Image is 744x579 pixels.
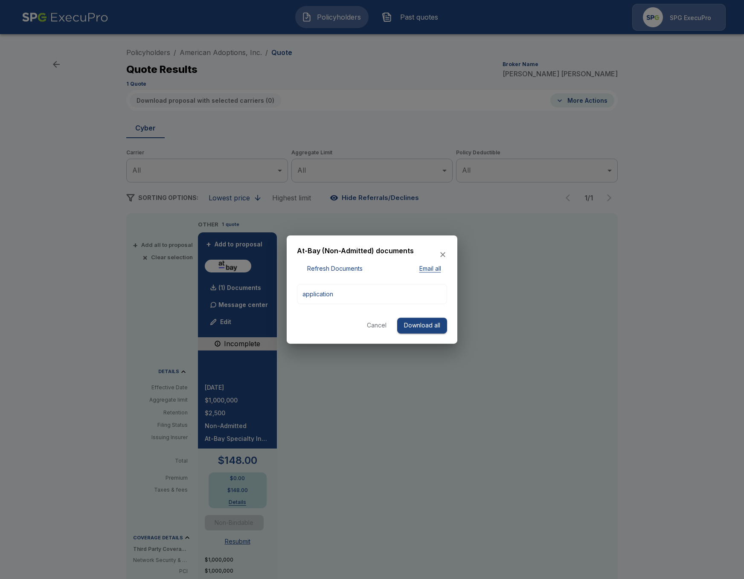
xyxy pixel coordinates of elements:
[297,263,363,274] button: Refresh Documents
[397,318,447,333] button: Download all
[302,289,333,298] p: application
[297,246,414,257] h6: At-Bay (Non-Admitted) documents
[297,284,447,304] button: application
[413,263,447,274] button: Email all
[363,318,390,333] button: Cancel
